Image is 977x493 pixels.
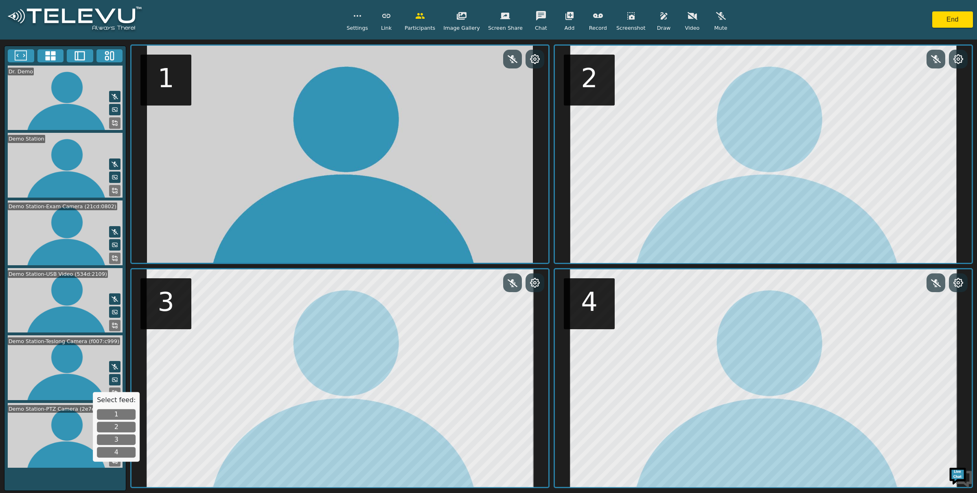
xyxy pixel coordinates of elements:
h5: 1 [158,63,174,94]
button: 4x4 [37,49,64,62]
span: Draw [657,24,670,32]
span: We're online! [47,103,112,185]
span: Record [589,24,607,32]
button: Picture in Picture [109,239,120,251]
span: Video [685,24,700,32]
button: 2 [97,422,136,432]
span: Link [381,24,392,32]
button: 3 [97,434,136,445]
button: Mute [109,226,120,238]
textarea: Type your message and hit 'Enter' [4,222,155,251]
button: Picture in Picture [109,104,120,115]
div: Demo Station-Exam Camera (21cd:0802) [8,202,117,210]
span: Image Gallery [443,24,480,32]
button: 4 [97,447,136,458]
img: d_736959983_company_1615157101543_736959983 [14,38,34,58]
span: Chat [535,24,547,32]
button: Two Window Medium [67,49,93,62]
div: Minimize live chat window [134,4,153,24]
button: Mute [109,158,120,170]
button: Picture in Picture [109,374,120,385]
div: Chat with us now [42,43,137,53]
div: Demo Station-Teslong Camera (f007:c999) [8,337,120,345]
span: Settings [346,24,368,32]
img: logoWhite.png [4,4,145,35]
button: 1 [97,409,136,420]
button: Fullscreen [8,49,34,62]
button: Picture in Picture [109,172,120,183]
h5: 4 [581,286,598,318]
h5: 2 [581,63,598,94]
button: Replace Feed [109,117,120,129]
button: Picture in Picture [109,306,120,318]
div: Demo Station [8,135,45,143]
button: Three Window Medium [96,49,123,62]
span: Screenshot [616,24,646,32]
span: Add [565,24,575,32]
div: Demo Station-PTZ Camera (2e7e:0c65) [8,405,112,413]
button: Mute [109,91,120,102]
button: Replace Feed [109,320,120,331]
h5: Select feed: [97,396,136,404]
button: Replace Feed [109,253,120,264]
button: End [932,11,973,28]
button: Replace Feed [109,387,120,399]
span: Participants [405,24,435,32]
img: Chat Widget [949,464,973,489]
div: Dr. Demo [8,68,34,75]
div: Demo Station-USB Video (534d:2109) [8,270,108,278]
button: Mute [109,361,120,372]
h5: 3 [158,286,174,318]
span: Screen Share [488,24,523,32]
button: Replace Feed [109,185,120,196]
span: Mute [714,24,727,32]
button: Mute [109,293,120,305]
